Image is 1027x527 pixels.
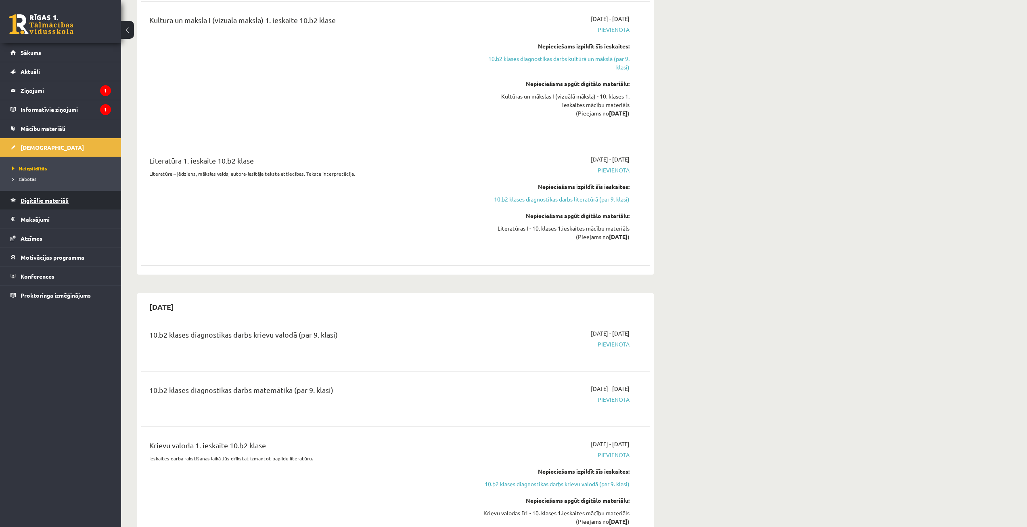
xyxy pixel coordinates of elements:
[609,233,627,240] strong: [DATE]
[477,212,630,220] div: Nepieciešams apgūt digitālo materiālu:
[21,144,84,151] span: [DEMOGRAPHIC_DATA]
[149,440,465,455] div: Krievu valoda 1. ieskaite 10.b2 klase
[149,170,465,177] p: Literatūra – jēdziens, mākslas veids, autora-lasītāja teksta attiecības. Teksta interpretācija.
[477,467,630,476] div: Nepieciešams izpildīt šīs ieskaites:
[149,455,465,462] p: Ieskaites darba rakstīšanas laikā Jūs drīkstat izmantot papildu literatūru.
[591,329,630,338] span: [DATE] - [DATE]
[12,165,47,172] span: Neizpildītās
[149,155,465,170] div: Literatūra 1. ieskaite 10.b2 klase
[609,109,627,117] strong: [DATE]
[21,68,40,75] span: Aktuāli
[477,340,630,349] span: Pievienota
[10,119,111,138] a: Mācību materiāli
[477,166,630,174] span: Pievienota
[100,104,111,115] i: 1
[477,92,630,118] div: Kultūras un mākslas I (vizuālā māksla) - 10. klases 1. ieskaites mācību materiāls (Pieejams no )
[609,518,627,525] strong: [DATE]
[477,395,630,404] span: Pievienota
[21,197,69,204] span: Digitālie materiāli
[591,15,630,23] span: [DATE] - [DATE]
[477,25,630,34] span: Pievienota
[21,81,111,100] legend: Ziņojumi
[591,384,630,393] span: [DATE] - [DATE]
[477,195,630,204] a: 10.b2 klases diagnostikas darbs literatūrā (par 9. klasi)
[591,440,630,448] span: [DATE] - [DATE]
[21,210,111,229] legend: Maksājumi
[149,15,465,29] div: Kultūra un māksla I (vizuālā māksla) 1. ieskaite 10.b2 klase
[21,254,84,261] span: Motivācijas programma
[21,49,41,56] span: Sākums
[149,384,465,399] div: 10.b2 klases diagnostikas darbs matemātikā (par 9. klasi)
[10,81,111,100] a: Ziņojumi1
[477,451,630,459] span: Pievienota
[477,496,630,505] div: Nepieciešams apgūt digitālo materiālu:
[10,248,111,267] a: Motivācijas programma
[591,155,630,164] span: [DATE] - [DATE]
[10,62,111,81] a: Aktuāli
[477,509,630,526] div: Krievu valodas B1 - 10. klases 1.ieskaites mācību materiāls (Pieejams no )
[21,125,65,132] span: Mācību materiāli
[21,235,42,242] span: Atzīmes
[10,191,111,210] a: Digitālie materiāli
[477,183,630,191] div: Nepieciešams izpildīt šīs ieskaites:
[477,80,630,88] div: Nepieciešams apgūt digitālo materiālu:
[10,210,111,229] a: Maksājumi
[10,100,111,119] a: Informatīvie ziņojumi1
[10,286,111,304] a: Proktoringa izmēģinājums
[12,175,113,183] a: Izlabotās
[477,224,630,241] div: Literatūras I - 10. klases 1.ieskaites mācību materiāls (Pieejams no )
[100,85,111,96] i: 1
[141,297,182,316] h2: [DATE]
[21,273,54,280] span: Konferences
[477,480,630,488] a: 10.b2 klases diagnostikas darbs krievu valodā (par 9. klasi)
[10,267,111,286] a: Konferences
[477,55,630,71] a: 10.b2 klases diagnostikas darbs kultūrā un mākslā (par 9. klasi)
[149,329,465,344] div: 10.b2 klases diagnostikas darbs krievu valodā (par 9. klasi)
[21,292,91,299] span: Proktoringa izmēģinājums
[12,165,113,172] a: Neizpildītās
[10,229,111,248] a: Atzīmes
[9,14,73,34] a: Rīgas 1. Tālmācības vidusskola
[10,138,111,157] a: [DEMOGRAPHIC_DATA]
[477,42,630,50] div: Nepieciešams izpildīt šīs ieskaites:
[12,176,36,182] span: Izlabotās
[10,43,111,62] a: Sākums
[21,100,111,119] legend: Informatīvie ziņojumi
